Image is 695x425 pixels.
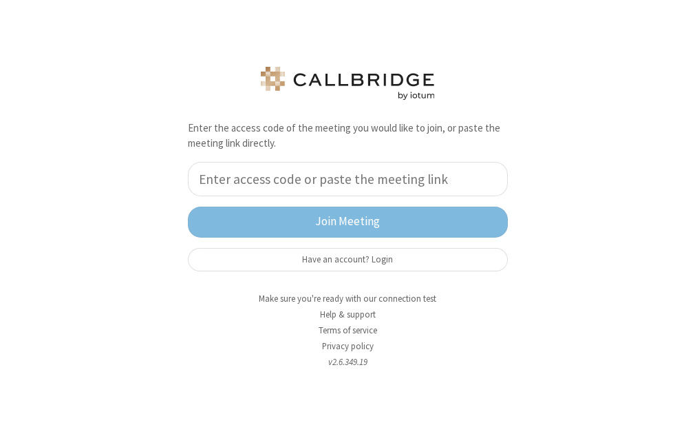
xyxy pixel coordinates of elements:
button: Have an account? Login [188,248,508,271]
p: Enter the access code of the meeting you would like to join, or paste the meeting link directly. [188,121,508,152]
button: Join Meeting [188,207,508,238]
a: Make sure you're ready with our connection test [259,293,436,304]
a: Terms of service [319,324,377,336]
li: v2.6.349.19 [178,355,518,369]
input: Enter access code or paste the meeting link [188,162,508,196]
img: logo.png [258,67,437,100]
a: Privacy policy [322,340,374,352]
a: Help & support [320,309,376,320]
